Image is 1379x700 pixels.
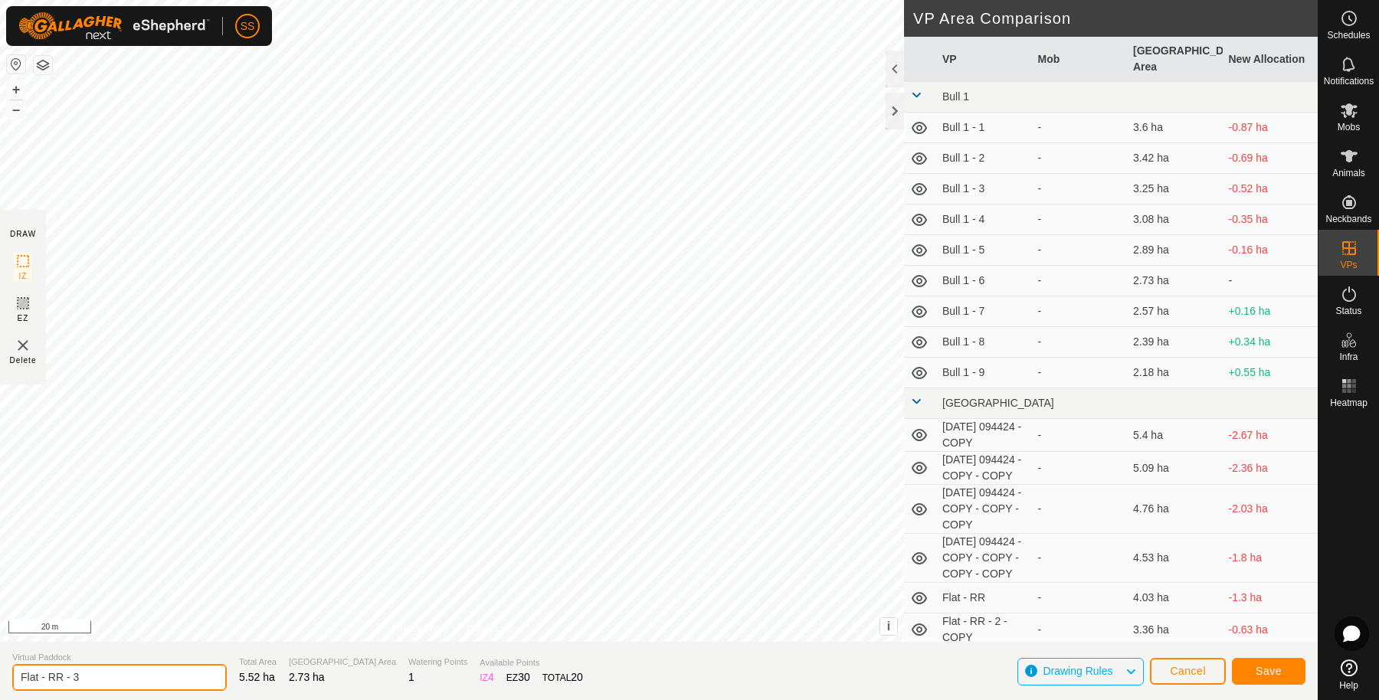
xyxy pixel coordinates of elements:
[1223,235,1318,266] td: -0.16 ha
[19,270,28,282] span: IZ
[1127,37,1223,82] th: [GEOGRAPHIC_DATA] Area
[1038,550,1122,566] div: -
[1127,266,1223,296] td: 2.73 ha
[1127,327,1223,358] td: 2.39 ha
[1043,665,1112,677] span: Drawing Rules
[289,671,325,683] span: 2.73 ha
[1318,653,1379,696] a: Help
[506,669,530,685] div: EZ
[1332,168,1365,178] span: Animals
[936,174,1032,204] td: Bull 1 - 3
[1330,398,1368,407] span: Heatmap
[936,583,1032,613] td: Flat - RR
[12,651,227,664] span: Virtual Paddock
[1038,427,1122,443] div: -
[10,228,36,240] div: DRAW
[936,452,1032,485] td: [DATE] 094424 - COPY - COPY
[1038,622,1122,638] div: -
[1038,460,1122,476] div: -
[7,100,25,119] button: –
[880,618,897,635] button: i
[480,656,583,669] span: Available Points
[1127,358,1223,388] td: 2.18 ha
[1223,358,1318,388] td: +0.55 ha
[1038,303,1122,319] div: -
[1223,583,1318,613] td: -1.3 ha
[1223,204,1318,235] td: -0.35 ha
[1127,113,1223,143] td: 3.6 ha
[1038,119,1122,136] div: -
[7,55,25,74] button: Reset Map
[1223,534,1318,583] td: -1.8 ha
[1038,501,1122,517] div: -
[1223,174,1318,204] td: -0.52 ha
[936,113,1032,143] td: Bull 1 - 1
[1127,485,1223,534] td: 4.76 ha
[1127,174,1223,204] td: 3.25 ha
[518,671,530,683] span: 30
[1127,613,1223,646] td: 3.36 ha
[1127,235,1223,266] td: 2.89 ha
[480,669,493,685] div: IZ
[239,656,277,669] span: Total Area
[936,235,1032,266] td: Bull 1 - 5
[1127,419,1223,452] td: 5.4 ha
[1223,143,1318,174] td: -0.69 ha
[1324,77,1374,86] span: Notifications
[887,620,890,633] span: i
[1223,266,1318,296] td: -
[391,622,449,636] a: Privacy Policy
[18,12,210,40] img: Gallagher Logo
[1223,327,1318,358] td: +0.34 ha
[1340,260,1357,270] span: VPs
[18,312,29,324] span: EZ
[1150,658,1226,685] button: Cancel
[936,358,1032,388] td: Bull 1 - 9
[408,656,467,669] span: Watering Points
[942,397,1054,409] span: [GEOGRAPHIC_DATA]
[1223,113,1318,143] td: -0.87 ha
[1335,306,1361,316] span: Status
[408,671,414,683] span: 1
[542,669,583,685] div: TOTAL
[936,296,1032,327] td: Bull 1 - 7
[1223,37,1318,82] th: New Allocation
[34,56,52,74] button: Map Layers
[1127,534,1223,583] td: 4.53 ha
[1127,452,1223,485] td: 5.09 ha
[571,671,583,683] span: 20
[1038,273,1122,289] div: -
[1127,296,1223,327] td: 2.57 ha
[239,671,275,683] span: 5.52 ha
[936,266,1032,296] td: Bull 1 - 6
[942,90,969,103] span: Bull 1
[913,9,1318,28] h2: VP Area Comparison
[936,37,1032,82] th: VP
[10,355,37,366] span: Delete
[1038,211,1122,227] div: -
[1256,665,1282,677] span: Save
[1327,31,1370,40] span: Schedules
[1038,334,1122,350] div: -
[936,327,1032,358] td: Bull 1 - 8
[1223,452,1318,485] td: -2.36 ha
[289,656,396,669] span: [GEOGRAPHIC_DATA] Area
[1038,242,1122,258] div: -
[1223,485,1318,534] td: -2.03 ha
[1325,214,1371,224] span: Neckbands
[1170,665,1206,677] span: Cancel
[14,336,32,355] img: VP
[936,143,1032,174] td: Bull 1 - 2
[1232,658,1305,685] button: Save
[467,622,513,636] a: Contact Us
[1223,419,1318,452] td: -2.67 ha
[1127,143,1223,174] td: 3.42 ha
[1127,583,1223,613] td: 4.03 ha
[1339,352,1358,361] span: Infra
[1038,365,1122,381] div: -
[1339,681,1358,690] span: Help
[1223,296,1318,327] td: +0.16 ha
[1038,181,1122,197] div: -
[1127,204,1223,235] td: 3.08 ha
[1223,613,1318,646] td: -0.63 ha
